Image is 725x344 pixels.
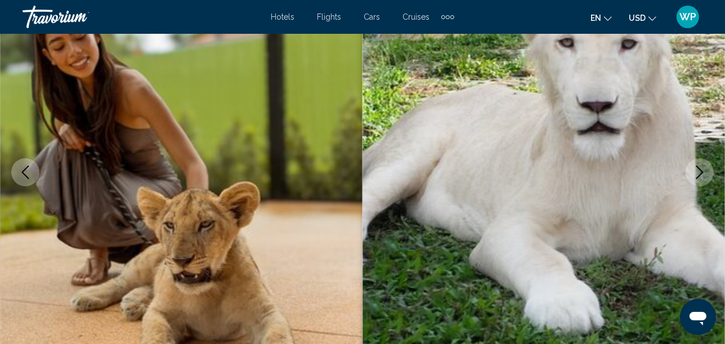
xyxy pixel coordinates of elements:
button: User Menu [673,5,702,29]
iframe: Button to launch messaging window [680,299,716,335]
a: Travorium [23,6,260,28]
a: Cars [364,12,381,21]
button: Change currency [629,10,656,26]
a: Flights [317,12,342,21]
a: Cruises [403,12,430,21]
button: Extra navigation items [441,8,454,26]
span: WP [679,11,696,23]
a: Hotels [271,12,295,21]
span: USD [629,14,646,23]
span: en [590,14,601,23]
button: Change language [590,10,612,26]
button: Next image [686,158,714,186]
button: Previous image [11,158,39,186]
